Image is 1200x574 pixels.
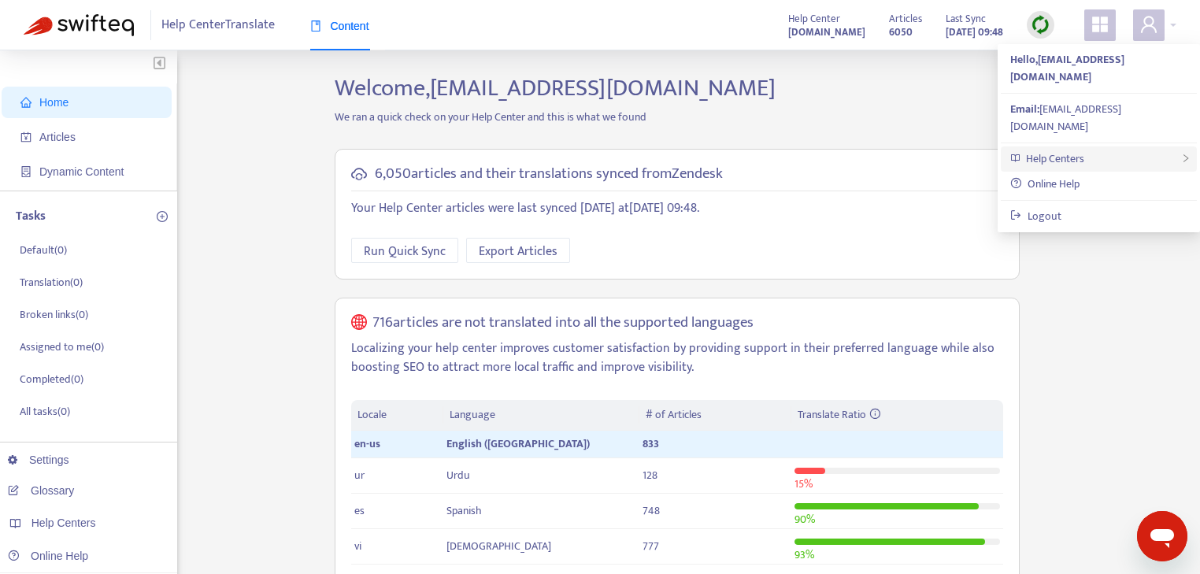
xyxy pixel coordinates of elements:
[1010,50,1124,86] strong: Hello, [EMAIL_ADDRESS][DOMAIN_NAME]
[479,242,557,261] span: Export Articles
[364,242,446,261] span: Run Quick Sync
[443,400,639,431] th: Language
[794,475,813,493] span: 15 %
[351,400,444,431] th: Locale
[354,435,380,453] span: en-us
[351,166,367,182] span: cloud-sync
[323,109,1031,125] p: We ran a quick check on your Help Center and this is what we found
[31,517,96,529] span: Help Centers
[354,466,365,484] span: ur
[1181,154,1191,163] span: right
[20,339,104,355] p: Assigned to me ( 0 )
[643,502,660,520] span: 748
[354,537,361,555] span: vi
[20,97,31,108] span: home
[639,400,791,431] th: # of Articles
[1010,100,1039,118] strong: Email:
[39,131,76,143] span: Articles
[310,20,321,31] span: book
[446,502,482,520] span: Spanish
[375,165,723,183] h5: 6,050 articles and their translations synced from Zendesk
[20,166,31,177] span: container
[1137,511,1187,561] iframe: メッセージングウィンドウを開くボタン
[889,10,922,28] span: Articles
[794,510,815,528] span: 90 %
[1010,207,1061,225] a: Logout
[24,14,134,36] img: Swifteq
[8,454,69,466] a: Settings
[354,502,365,520] span: es
[446,537,551,555] span: [DEMOGRAPHIC_DATA]
[643,537,659,555] span: 777
[351,339,1003,377] p: Localizing your help center improves customer satisfaction by providing support in their preferre...
[20,274,83,291] p: Translation ( 0 )
[1091,15,1109,34] span: appstore
[1139,15,1158,34] span: user
[1026,150,1084,168] span: Help Centers
[889,24,913,41] strong: 6050
[8,550,88,562] a: Online Help
[20,242,67,258] p: Default ( 0 )
[39,96,69,109] span: Home
[643,435,659,453] span: 833
[788,23,865,41] a: [DOMAIN_NAME]
[798,406,996,424] div: Translate Ratio
[335,69,776,108] span: Welcome, [EMAIL_ADDRESS][DOMAIN_NAME]
[351,238,458,263] button: Run Quick Sync
[8,484,74,497] a: Glossary
[446,435,590,453] span: English ([GEOGRAPHIC_DATA])
[788,24,865,41] strong: [DOMAIN_NAME]
[157,211,168,222] span: plus-circle
[446,466,470,484] span: Urdu
[39,165,124,178] span: Dynamic Content
[20,403,70,420] p: All tasks ( 0 )
[946,24,1003,41] strong: [DATE] 09:48
[161,10,275,40] span: Help Center Translate
[643,466,657,484] span: 128
[20,306,88,323] p: Broken links ( 0 )
[20,371,83,387] p: Completed ( 0 )
[16,207,46,226] p: Tasks
[1010,101,1187,135] div: [EMAIL_ADDRESS][DOMAIN_NAME]
[794,546,814,564] span: 93 %
[466,238,570,263] button: Export Articles
[1010,175,1080,193] a: Online Help
[310,20,369,32] span: Content
[351,314,367,332] span: global
[20,131,31,143] span: account-book
[372,314,754,332] h5: 716 articles are not translated into all the supported languages
[946,10,986,28] span: Last Sync
[788,10,840,28] span: Help Center
[1031,15,1050,35] img: sync.dc5367851b00ba804db3.png
[351,199,1003,218] p: Your Help Center articles were last synced [DATE] at [DATE] 09:48 .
